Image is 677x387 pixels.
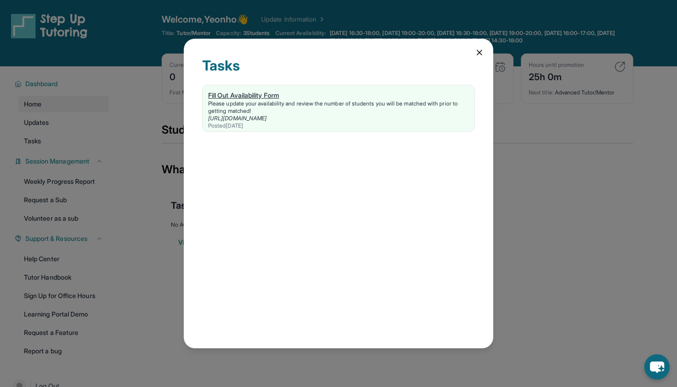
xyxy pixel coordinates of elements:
[644,354,670,380] button: chat-button
[208,115,267,122] a: [URL][DOMAIN_NAME]
[208,100,469,115] div: Please update your availability and review the number of students you will be matched with prior ...
[208,91,469,100] div: Fill Out Availability Form
[208,122,469,129] div: Posted [DATE]
[202,57,475,85] div: Tasks
[203,85,474,131] a: Fill Out Availability FormPlease update your availability and review the number of students you w...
